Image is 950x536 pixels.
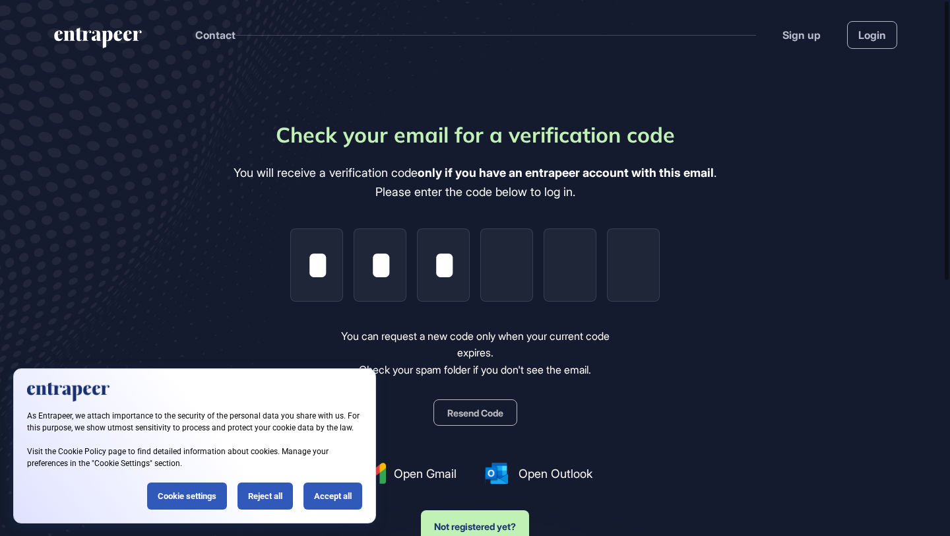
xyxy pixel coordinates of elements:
[53,28,143,53] a: entrapeer-logo
[847,21,897,49] a: Login
[433,399,517,426] button: Resend Code
[418,166,714,180] b: only if you have an entrapeer account with this email
[394,465,457,483] span: Open Gmail
[782,27,821,43] a: Sign up
[358,463,457,484] a: Open Gmail
[483,463,592,484] a: Open Outlook
[276,119,675,151] div: Check your email for a verification code
[323,328,628,379] div: You can request a new code only when your current code expires. Check your spam folder if you don...
[195,26,236,44] button: Contact
[234,164,716,202] div: You will receive a verification code . Please enter the code below to log in.
[519,465,592,483] span: Open Outlook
